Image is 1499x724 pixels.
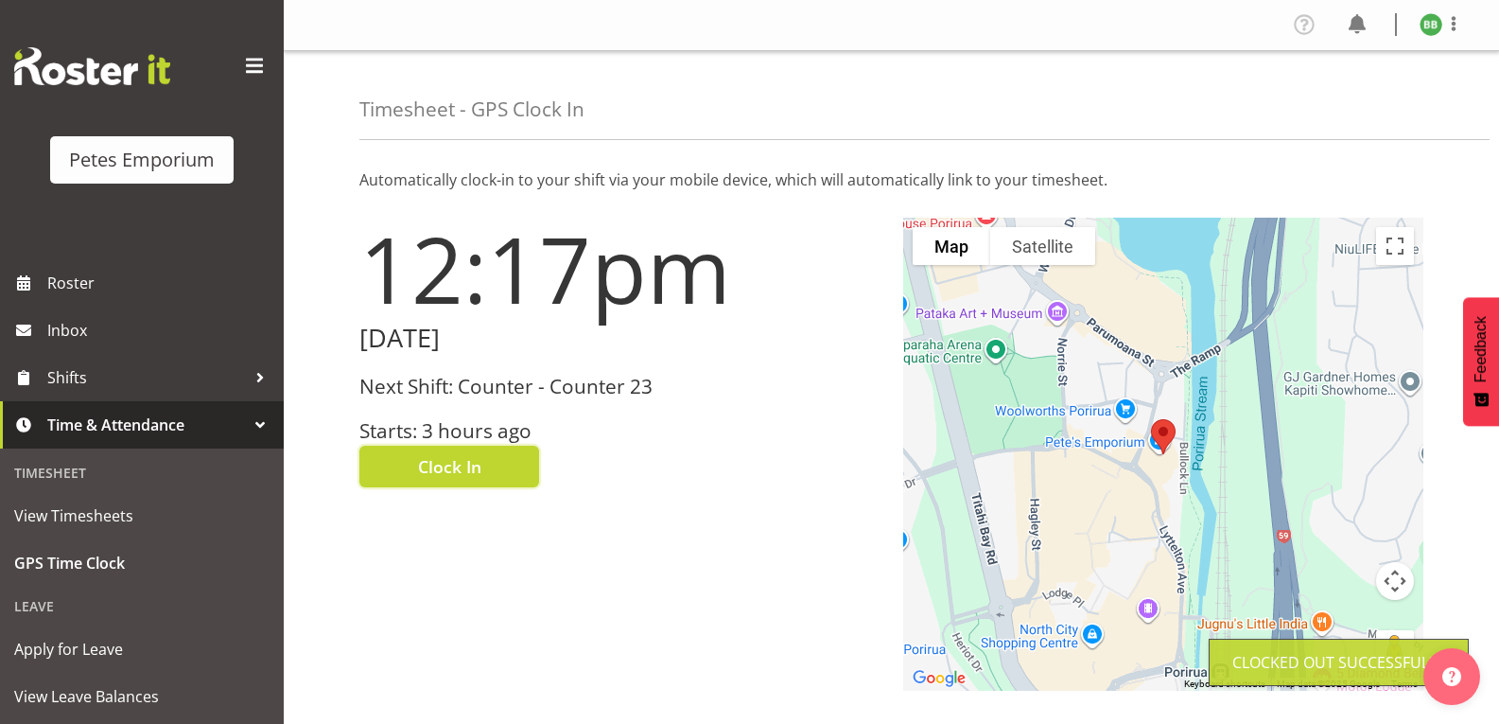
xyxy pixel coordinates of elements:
[359,324,880,353] h2: [DATE]
[14,549,270,577] span: GPS Time Clock
[5,673,279,720] a: View Leave Balances
[1376,562,1414,600] button: Map camera controls
[359,446,539,487] button: Clock In
[1376,630,1414,668] button: Drag Pegman onto the map to open Street View
[14,635,270,663] span: Apply for Leave
[69,146,215,174] div: Petes Emporium
[990,227,1095,265] button: Show satellite imagery
[908,666,970,691] a: Open this area in Google Maps (opens a new window)
[359,168,1423,191] p: Automatically clock-in to your shift via your mobile device, which will automatically link to you...
[913,227,990,265] button: Show street map
[908,666,970,691] img: Google
[1232,651,1445,674] div: Clocked out Successfully
[5,626,279,673] a: Apply for Leave
[5,453,279,492] div: Timesheet
[5,492,279,539] a: View Timesheets
[359,420,880,442] h3: Starts: 3 hours ago
[1463,297,1499,426] button: Feedback - Show survey
[14,502,270,530] span: View Timesheets
[1473,316,1490,382] span: Feedback
[47,363,246,392] span: Shifts
[1376,227,1414,265] button: Toggle fullscreen view
[47,316,274,344] span: Inbox
[1184,678,1265,691] button: Keyboard shortcuts
[418,454,481,479] span: Clock In
[359,218,880,320] h1: 12:17pm
[1442,667,1461,686] img: help-xxl-2.png
[5,539,279,587] a: GPS Time Clock
[359,98,584,120] h4: Timesheet - GPS Clock In
[14,682,270,711] span: View Leave Balances
[47,269,274,297] span: Roster
[47,411,246,439] span: Time & Attendance
[5,587,279,626] div: Leave
[14,47,170,85] img: Rosterit website logo
[1420,13,1442,36] img: beena-bist9974.jpg
[359,376,880,397] h3: Next Shift: Counter - Counter 23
